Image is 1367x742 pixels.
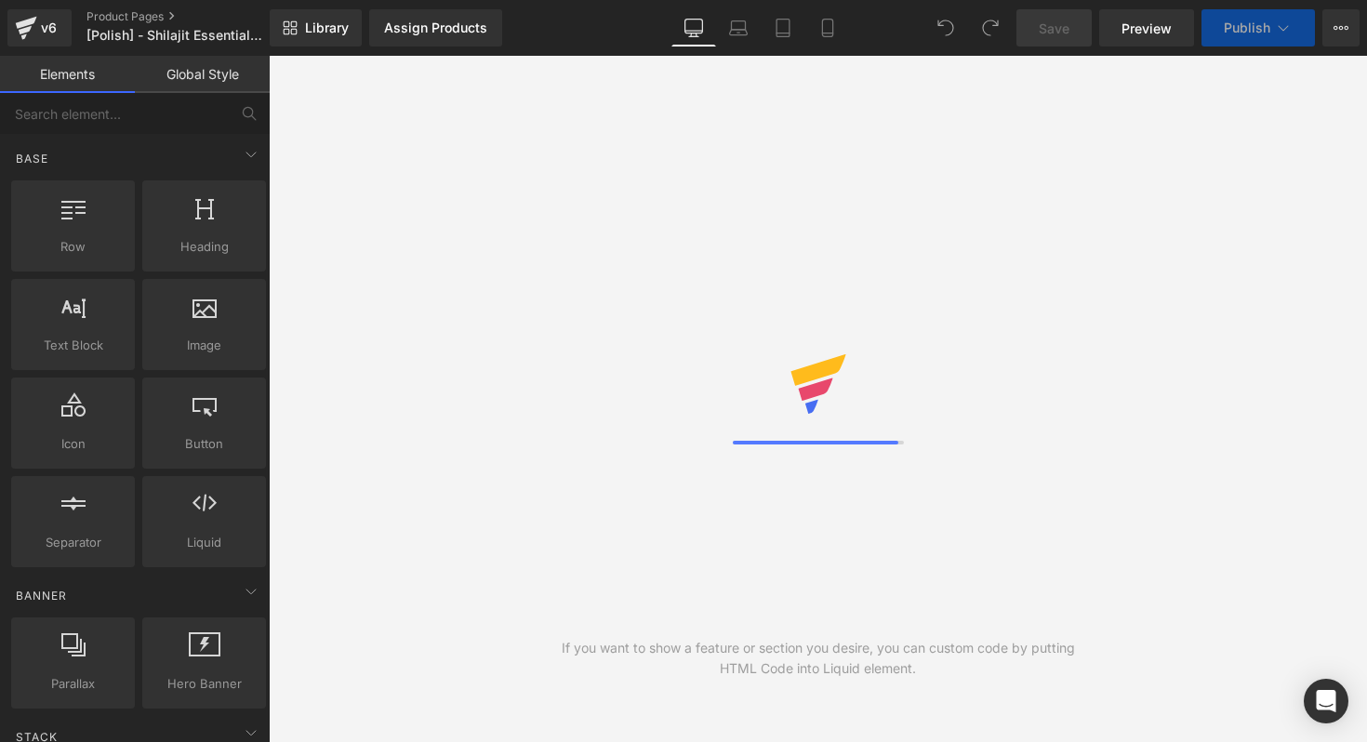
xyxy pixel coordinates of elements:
span: Banner [14,587,69,604]
a: New Library [270,9,362,46]
span: Parallax [17,674,129,694]
a: Global Style [135,56,270,93]
span: Save [1039,19,1069,38]
span: Hero Banner [148,674,260,694]
a: v6 [7,9,72,46]
div: v6 [37,16,60,40]
span: Row [17,237,129,257]
a: Tablet [761,9,805,46]
div: Assign Products [384,20,487,35]
button: Publish [1201,9,1315,46]
span: Image [148,336,260,355]
a: Product Pages [86,9,300,24]
span: Button [148,434,260,454]
div: If you want to show a feature or section you desire, you can custom code by putting HTML Code int... [543,638,1093,679]
span: Icon [17,434,129,454]
div: Open Intercom Messenger [1304,679,1348,723]
span: Text Block [17,336,129,355]
button: Undo [927,9,964,46]
span: Publish [1224,20,1270,35]
button: Redo [972,9,1009,46]
a: Mobile [805,9,850,46]
span: Base [14,150,50,167]
span: Liquid [148,533,260,552]
a: Preview [1099,9,1194,46]
span: [Polish] - Shilajit Essential Extract [86,28,265,43]
button: More [1322,9,1360,46]
a: Desktop [671,9,716,46]
span: Library [305,20,349,36]
span: Heading [148,237,260,257]
span: Separator [17,533,129,552]
span: Preview [1121,19,1172,38]
a: Laptop [716,9,761,46]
